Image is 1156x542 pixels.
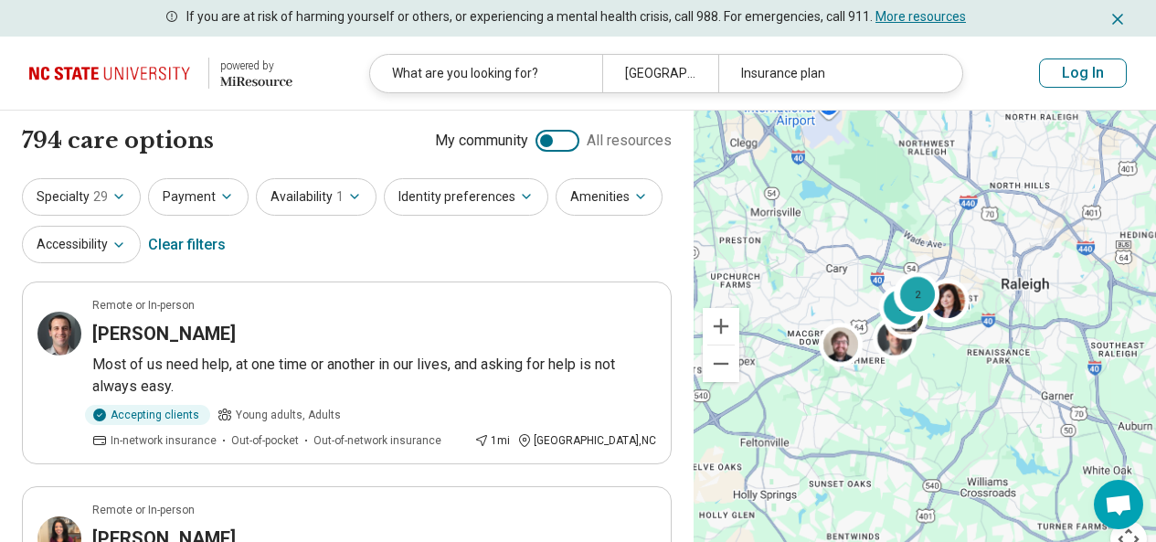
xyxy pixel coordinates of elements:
p: Remote or In-person [92,502,195,518]
a: More resources [875,9,966,24]
div: [GEOGRAPHIC_DATA] , NC [517,432,656,449]
p: Most of us need help, at one time or another in our lives, and asking for help is not always easy. [92,354,656,398]
div: 1 mi [474,432,510,449]
a: North Carolina State University powered by [29,51,292,95]
span: All resources [587,130,672,152]
span: My community [435,130,528,152]
span: Out-of-pocket [231,432,299,449]
button: Zoom in [703,308,739,345]
button: Payment [148,178,249,216]
button: Identity preferences [384,178,548,216]
span: In-network insurance [111,432,217,449]
div: Clear filters [148,223,226,267]
div: What are you looking for? [370,55,602,92]
button: Amenities [556,178,663,216]
button: Log In [1039,58,1127,88]
div: [GEOGRAPHIC_DATA], [GEOGRAPHIC_DATA] [602,55,718,92]
div: 2 [879,285,923,329]
p: Remote or In-person [92,297,195,314]
span: Out-of-network insurance [313,432,441,449]
button: Accessibility [22,226,141,263]
div: Insurance plan [718,55,950,92]
button: Specialty29 [22,178,141,216]
div: Accepting clients [85,405,210,425]
span: 1 [336,187,344,207]
h1: 794 care options [22,125,214,156]
button: Zoom out [703,345,739,382]
p: If you are at risk of harming yourself or others, or experiencing a mental health crisis, call 98... [186,7,966,27]
div: 2 [896,271,939,315]
span: Young adults, Adults [236,407,341,423]
button: Availability1 [256,178,376,216]
div: Open chat [1094,480,1143,529]
h3: [PERSON_NAME] [92,321,236,346]
span: 29 [93,187,108,207]
button: Dismiss [1108,7,1127,29]
div: powered by [220,58,292,74]
img: North Carolina State University [29,51,197,95]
